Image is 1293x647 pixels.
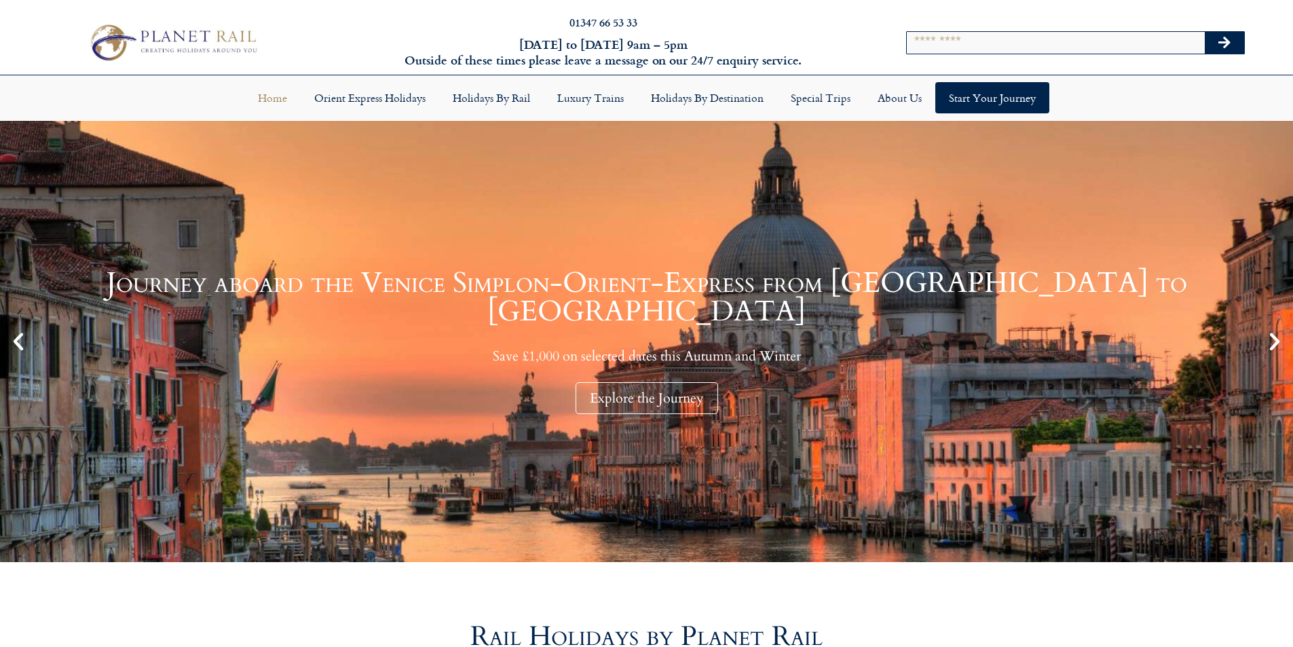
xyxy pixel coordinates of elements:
[7,330,30,353] div: Previous slide
[935,82,1049,113] a: Start your Journey
[864,82,935,113] a: About Us
[244,82,301,113] a: Home
[777,82,864,113] a: Special Trips
[348,37,859,69] h6: [DATE] to [DATE] 9am – 5pm Outside of these times please leave a message on our 24/7 enquiry serv...
[34,269,1259,326] h1: Journey aboard the Venice Simplon-Orient-Express from [GEOGRAPHIC_DATA] to [GEOGRAPHIC_DATA]
[576,382,718,414] div: Explore the Journey
[439,82,544,113] a: Holidays by Rail
[301,82,439,113] a: Orient Express Holidays
[1205,32,1244,54] button: Search
[83,20,261,64] img: Planet Rail Train Holidays Logo
[544,82,637,113] a: Luxury Trains
[7,82,1286,113] nav: Menu
[34,348,1259,365] p: Save £1,000 on selected dates this Autumn and Winter
[1263,330,1286,353] div: Next slide
[637,82,777,113] a: Holidays by Destination
[569,14,637,30] a: 01347 66 53 33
